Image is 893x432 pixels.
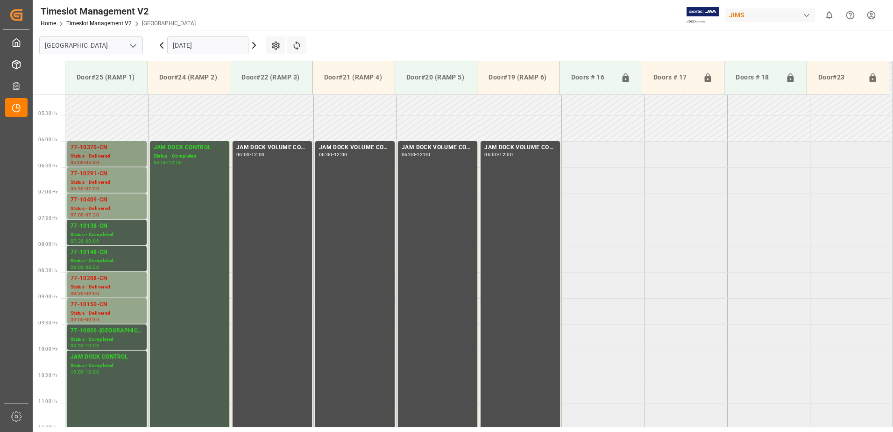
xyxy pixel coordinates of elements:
[84,160,85,165] div: -
[485,69,552,86] div: Door#19 (RAMP 6)
[39,36,143,54] input: Type to search/select
[84,291,85,295] div: -
[38,399,57,404] span: 11:00 Hr
[85,317,99,322] div: 09:30
[38,137,57,142] span: 06:00 Hr
[38,189,57,194] span: 07:00 Hr
[71,160,84,165] div: 06:00
[417,152,430,157] div: 12:00
[71,239,84,243] div: 07:30
[38,320,57,325] span: 09:30 Hr
[250,152,251,157] div: -
[38,111,57,116] span: 05:30 Hr
[71,187,84,191] div: 06:30
[71,344,84,348] div: 09:30
[154,160,167,165] div: 06:00
[725,6,819,24] button: JIMS
[484,143,556,152] div: JAM DOCK VOLUME CONTROL
[484,152,498,157] div: 06:00
[154,143,226,152] div: JAM DOCK CONTROL
[334,152,347,157] div: 12:00
[71,169,143,179] div: 77-10291-CN
[71,205,143,213] div: Status - Delivered
[73,69,140,86] div: Door#25 (RAMP 1)
[85,370,99,374] div: 12:00
[71,265,84,269] div: 08:00
[498,152,499,157] div: -
[732,69,781,86] div: Doors # 18
[167,36,248,54] input: DD.MM.YYYY
[85,213,99,217] div: 07:30
[71,274,143,283] div: 77-10208-CN
[71,152,143,160] div: Status - Delivered
[71,317,84,322] div: 09:00
[71,143,143,152] div: 77-10370-CN
[126,38,140,53] button: open menu
[71,326,143,336] div: 77-10826-[GEOGRAPHIC_DATA]
[236,143,308,152] div: JAM DOCK VOLUME CONTROL
[71,336,143,344] div: Status - Completed
[85,187,99,191] div: 07:00
[815,69,864,86] div: Door#23
[85,265,99,269] div: 08:30
[819,5,840,26] button: show 0 new notifications
[84,370,85,374] div: -
[71,213,84,217] div: 07:00
[499,152,513,157] div: 12:00
[403,69,469,86] div: Door#20 (RAMP 5)
[320,69,387,86] div: Door#21 (RAMP 4)
[71,231,143,239] div: Status - Completed
[71,257,143,265] div: Status - Completed
[38,346,57,352] span: 10:00 Hr
[650,69,699,86] div: Doors # 17
[38,268,57,273] span: 08:30 Hr
[41,20,56,27] a: Home
[236,152,250,157] div: 06:00
[84,317,85,322] div: -
[567,69,617,86] div: Doors # 16
[84,239,85,243] div: -
[71,362,143,370] div: Status - Completed
[84,187,85,191] div: -
[71,300,143,310] div: 77-10150-CN
[167,160,168,165] div: -
[38,425,57,430] span: 11:30 Hr
[84,344,85,348] div: -
[238,69,305,86] div: Door#22 (RAMP 3)
[38,163,57,168] span: 06:30 Hr
[840,5,861,26] button: Help Center
[402,143,474,152] div: JAM DOCK VOLUME CONTROL
[41,4,196,18] div: Timeslot Management V2
[85,239,99,243] div: 08:00
[415,152,417,157] div: -
[71,291,84,295] div: 08:30
[66,20,132,27] a: Timeslot Management V2
[156,69,222,86] div: Door#24 (RAMP 2)
[84,265,85,269] div: -
[71,179,143,187] div: Status - Delivered
[319,152,333,157] div: 06:00
[71,310,143,317] div: Status - Delivered
[38,242,57,247] span: 08:00 Hr
[85,160,99,165] div: 06:30
[71,283,143,291] div: Status - Delivered
[725,8,815,22] div: JIMS
[319,143,391,152] div: JAM DOCK VOLUME CONTROL
[84,213,85,217] div: -
[251,152,265,157] div: 12:00
[71,195,143,205] div: 77-10409-CN
[38,373,57,378] span: 10:30 Hr
[38,294,57,299] span: 09:00 Hr
[38,216,57,221] span: 07:30 Hr
[402,152,415,157] div: 06:00
[169,160,182,165] div: 12:00
[71,248,143,257] div: 77-10148-CN
[85,344,99,348] div: 10:00
[71,222,143,231] div: 77-10138-CN
[154,152,226,160] div: Status - Completed
[71,353,143,362] div: JAM DOCK CONTROL
[71,370,84,374] div: 10:00
[333,152,334,157] div: -
[85,291,99,295] div: 09:00
[687,7,719,23] img: Exertis%20JAM%20-%20Email%20Logo.jpg_1722504956.jpg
